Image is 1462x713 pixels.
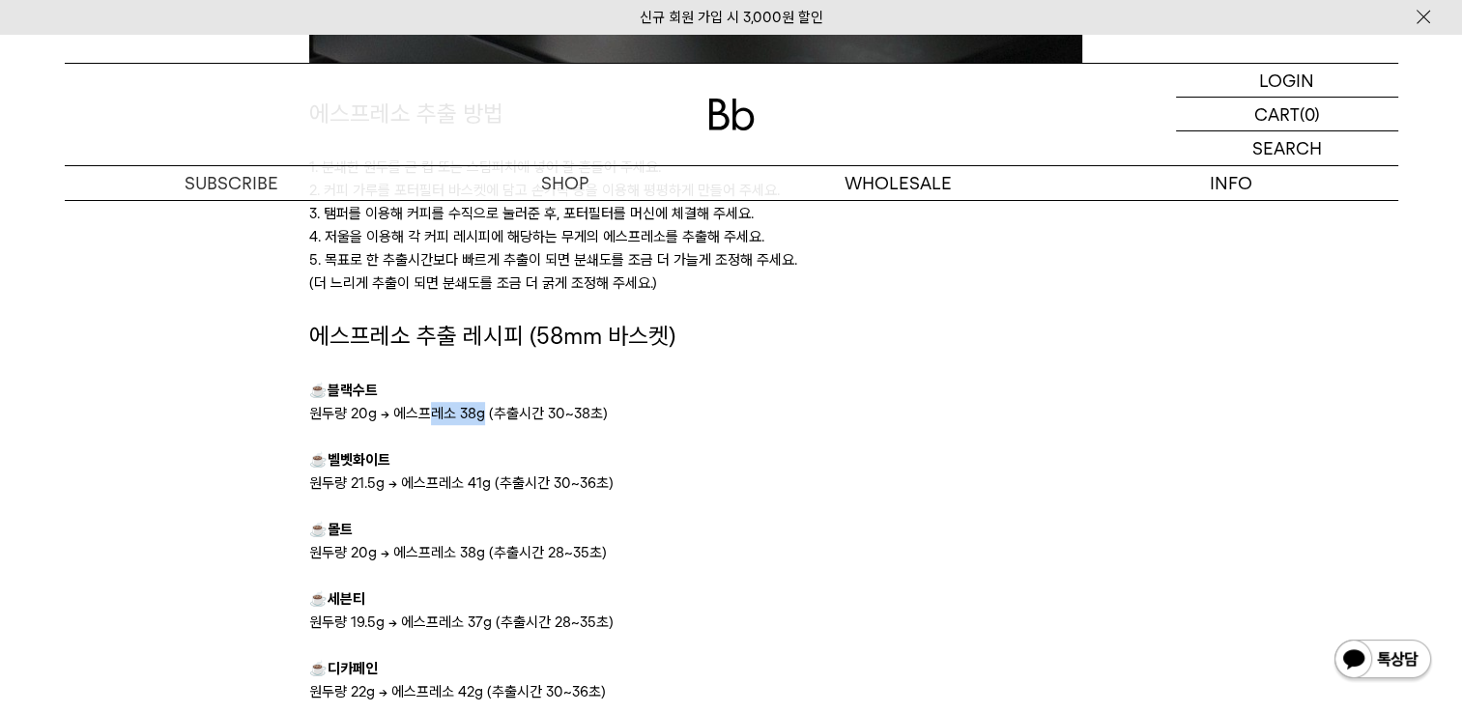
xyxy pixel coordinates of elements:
[640,9,823,26] a: 신규 회원 가입 시 3,000원 할인
[1333,638,1433,684] img: 카카오톡 채널 1:1 채팅 버튼
[309,451,328,469] b: ☕
[1254,98,1300,130] p: CART
[1065,166,1398,200] p: INFO
[309,248,1153,295] p: 5. 목표로 한 추출시간보다 빠르게 추출이 되면 분쇄도를 조금 더 가늘게 조정해 주세요. (더 느리게 추출이 되면 분쇄도를 조금 더 굵게 조정해 주세요.)
[309,402,1153,425] p: 원두량 20g → 에스프레소 38g (추출시간 30~38초)
[309,611,1153,634] p: 원두량 19.5g → 에스프레소 37g (추출시간 28~35초)
[309,322,675,350] span: 에스프레소 추출 레시피 (58mm 바스켓)
[309,202,1153,225] p: 3. 탬퍼를 이용해 커피를 수직으로 눌러준 후, 포터필터를 머신에 체결해 주세요.
[65,166,398,200] a: SUBSCRIBE
[328,521,353,538] b: 몰트
[731,166,1065,200] p: WHOLESALE
[1252,131,1322,165] p: SEARCH
[328,382,378,399] b: 블랙수트
[309,225,1153,248] p: 4. 저울을 이용해 각 커피 레시피에 해당하는 무게의 에스프레소를 추출해 주세요.
[398,166,731,200] a: SHOP
[1300,98,1320,130] p: (0)
[1259,64,1314,97] p: LOGIN
[309,660,328,677] b: ☕
[1176,98,1398,131] a: CART (0)
[328,590,365,608] b: 세븐티
[309,521,328,538] b: ☕
[309,590,328,608] b: ☕
[309,680,1153,703] p: 원두량 22g → 에스프레소 42g (추출시간 30~36초)
[328,451,390,469] b: 벨벳화이트
[309,541,1153,564] p: 원두량 20g → 에스프레소 38g (추출시간 28~35초)
[708,99,755,130] img: 로고
[1176,64,1398,98] a: LOGIN
[309,382,328,399] b: ☕
[309,471,1153,495] p: 원두량 21.5g → 에스프레소 41g (추출시간 30~36초)
[328,660,378,677] b: 디카페인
